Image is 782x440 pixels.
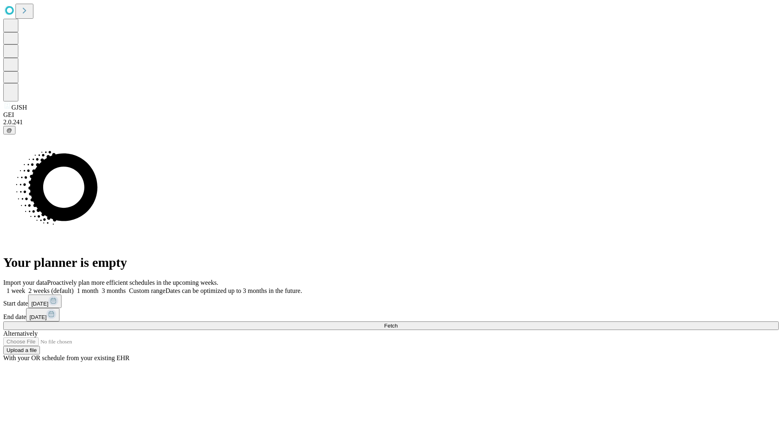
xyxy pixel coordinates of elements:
span: Dates can be optimized up to 3 months in the future. [165,287,302,294]
div: End date [3,308,779,321]
span: @ [7,127,12,133]
div: 2.0.241 [3,119,779,126]
div: Start date [3,295,779,308]
button: [DATE] [28,295,62,308]
span: GJSH [11,104,27,111]
span: [DATE] [31,301,48,307]
span: 1 week [7,287,25,294]
span: 2 weeks (default) [29,287,74,294]
div: GEI [3,111,779,119]
span: Alternatively [3,330,37,337]
button: @ [3,126,15,134]
span: Fetch [384,323,398,329]
span: Custom range [129,287,165,294]
span: 3 months [102,287,126,294]
h1: Your planner is empty [3,255,779,270]
span: With your OR schedule from your existing EHR [3,354,130,361]
button: Fetch [3,321,779,330]
span: Proactively plan more efficient schedules in the upcoming weeks. [47,279,218,286]
span: [DATE] [29,314,46,320]
span: 1 month [77,287,99,294]
button: Upload a file [3,346,40,354]
button: [DATE] [26,308,59,321]
span: Import your data [3,279,47,286]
